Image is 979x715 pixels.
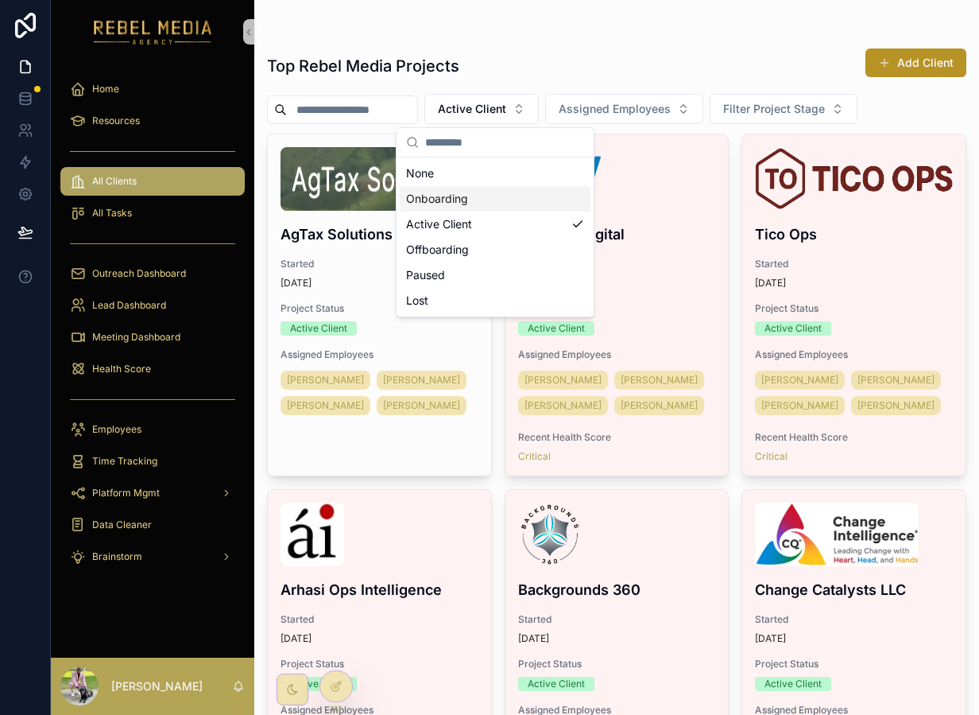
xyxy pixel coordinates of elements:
[281,348,478,361] span: Assigned Employees
[60,323,245,352] a: Meeting Dashboard
[518,431,716,444] span: Recent Health Score
[755,302,953,315] span: Project Status
[377,371,466,390] a: [PERSON_NAME]
[524,374,602,387] span: [PERSON_NAME]
[281,613,478,626] span: Started
[764,321,822,336] div: Active Client
[524,399,602,412] span: [PERSON_NAME]
[741,134,966,476] a: tico-ops-logo.png.webpTico OpsStarted[DATE]Project StatusActive ClientAssigned Employees[PERSON_N...
[755,613,953,626] span: Started
[92,363,151,375] span: Health Score
[92,423,141,436] span: Employees
[755,371,845,390] a: [PERSON_NAME]
[400,186,590,212] div: Onboarding
[92,550,142,563] span: Brainstorm
[60,511,245,539] a: Data Cleaner
[60,355,245,383] a: Health Score
[383,374,460,387] span: [PERSON_NAME]
[60,542,245,571] a: Brainstorm
[518,371,608,390] a: [PERSON_NAME]
[518,258,716,270] span: Started
[60,75,245,103] a: Home
[710,94,857,124] button: Select Button
[761,399,838,412] span: [PERSON_NAME]
[857,399,934,412] span: [PERSON_NAME]
[92,267,186,280] span: Outreach Dashboard
[281,302,478,315] span: Project Status
[755,450,787,463] span: Critical
[92,487,160,499] span: Platform Mgmt
[755,147,953,211] img: tico-ops-logo.png.webp
[518,579,716,600] h4: Backgrounds 360
[281,277,311,289] p: [DATE]
[528,321,585,336] div: Active Client
[518,223,716,245] h4: TopServ Digital
[60,167,245,196] a: All Clients
[755,223,953,245] h4: Tico Ops
[545,94,703,124] button: Select Button
[290,677,347,691] div: Active Client
[94,19,212,45] img: App logo
[267,134,492,476] a: Screenshot-2025-08-16-at-6.31.22-PM.pngAgTax SolutionsStarted[DATE]Project StatusActive ClientAss...
[761,374,838,387] span: [PERSON_NAME]
[559,101,671,117] span: Assigned Employees
[92,115,140,127] span: Resources
[518,658,716,670] span: Project Status
[290,321,347,336] div: Active Client
[857,374,934,387] span: [PERSON_NAME]
[755,258,953,270] span: Started
[60,291,245,320] a: Lead Dashboard
[60,415,245,444] a: Employees
[755,579,953,600] h4: Change Catalysts LLC
[267,55,459,77] h1: Top Rebel Media Projects
[60,199,245,227] a: All Tasks
[281,147,478,211] img: Screenshot-2025-08-16-at-6.31.22-PM.png
[621,399,698,412] span: [PERSON_NAME]
[865,49,966,77] button: Add Client
[723,101,825,117] span: Filter Project Stage
[281,632,311,645] p: [DATE]
[111,678,203,694] p: [PERSON_NAME]
[764,677,822,691] div: Active Client
[281,258,478,270] span: Started
[438,101,506,117] span: Active Client
[281,371,370,390] a: [PERSON_NAME]
[60,447,245,476] a: Time Tracking
[755,632,786,645] p: [DATE]
[755,348,953,361] span: Assigned Employees
[424,94,539,124] button: Select Button
[281,223,478,245] h4: AgTax Solutions
[851,371,941,390] a: [PERSON_NAME]
[518,450,551,463] a: Critical
[518,348,716,361] span: Assigned Employees
[92,331,180,344] span: Meeting Dashboard
[755,277,786,289] p: [DATE]
[92,207,132,220] span: All Tasks
[92,299,166,312] span: Lead Dashboard
[281,396,370,415] a: [PERSON_NAME]
[287,399,364,412] span: [PERSON_NAME]
[92,455,157,468] span: Time Tracking
[92,519,152,531] span: Data Cleaner
[518,613,716,626] span: Started
[377,396,466,415] a: [PERSON_NAME]
[755,396,845,415] a: [PERSON_NAME]
[614,371,704,390] a: [PERSON_NAME]
[518,396,608,415] a: [PERSON_NAME]
[621,374,698,387] span: [PERSON_NAME]
[281,579,478,600] h4: Arhasi Ops Intelligence
[400,288,590,313] div: Lost
[614,396,704,415] a: [PERSON_NAME]
[518,503,582,566] img: b360-logo-(2025_03_18-21_58_07-UTC).png
[518,632,549,645] p: [DATE]
[528,677,585,691] div: Active Client
[755,503,919,566] img: sitelogo_05032023_c.png.webp
[400,212,590,237] div: Active Client
[755,431,953,444] span: Recent Health Score
[851,396,941,415] a: [PERSON_NAME]
[400,262,590,288] div: Paused
[397,157,594,317] div: Suggestions
[281,503,344,566] img: arhasi_logo.jpg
